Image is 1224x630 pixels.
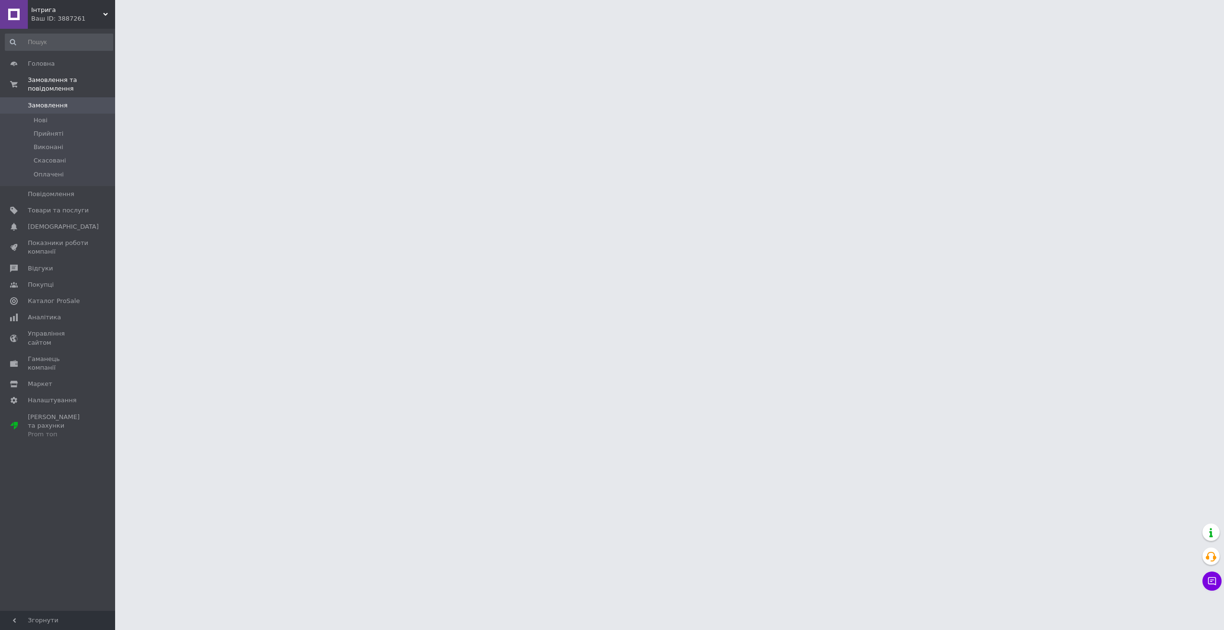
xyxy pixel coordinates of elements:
button: Чат з покупцем [1202,572,1222,591]
span: Гаманець компанії [28,355,89,372]
span: Головна [28,59,55,68]
span: Відгуки [28,264,53,273]
span: Оплачені [34,170,64,179]
span: [DEMOGRAPHIC_DATA] [28,222,99,231]
span: Покупці [28,280,54,289]
span: Налаштування [28,396,77,405]
span: Замовлення та повідомлення [28,76,115,93]
span: Показники роботи компанії [28,239,89,256]
span: Виконані [34,143,63,152]
span: Прийняті [34,129,63,138]
span: Повідомлення [28,190,74,198]
span: [PERSON_NAME] та рахунки [28,413,89,439]
div: Prom топ [28,430,89,439]
span: Аналітика [28,313,61,322]
span: Інтрига [31,6,103,14]
span: Замовлення [28,101,68,110]
span: Нові [34,116,47,125]
span: Управління сайтом [28,329,89,347]
input: Пошук [5,34,113,51]
div: Ваш ID: 3887261 [31,14,115,23]
span: Скасовані [34,156,66,165]
span: Товари та послуги [28,206,89,215]
span: Каталог ProSale [28,297,80,305]
span: Маркет [28,380,52,388]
